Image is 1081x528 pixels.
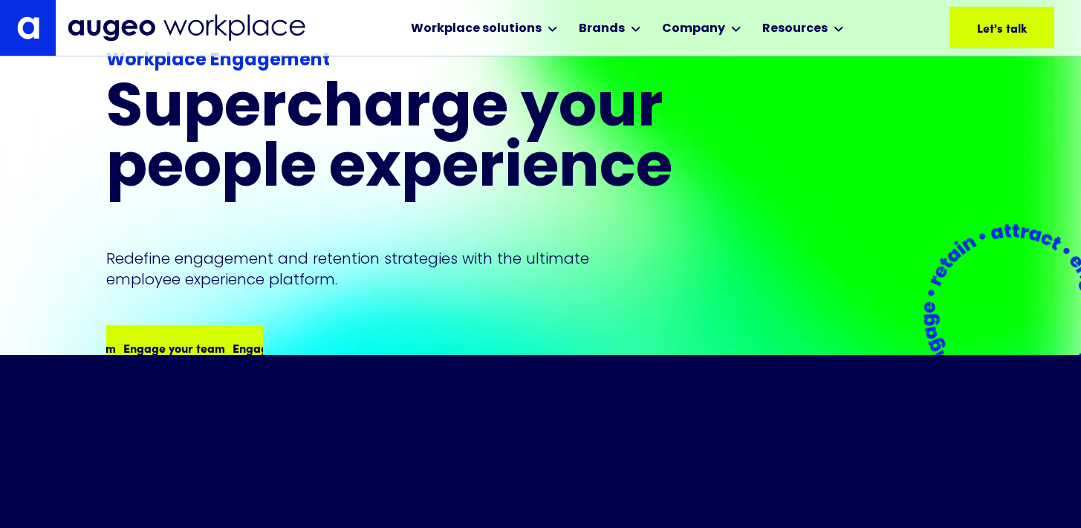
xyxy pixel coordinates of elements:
[106,248,617,290] p: Redefine engagement and retention strategies with the ultimate employee experience platform.
[579,20,625,38] div: Brands
[949,7,1054,48] a: Let's talk
[106,80,748,201] h1: Supercharge your people experience
[106,48,748,74] div: Workplace Engagement
[17,16,39,39] img: Augeo's "a" monogram decorative logo in white.
[106,325,263,370] a: Engage your teamEngage your teamEngage your team
[114,339,215,356] div: Engage your team
[762,20,828,38] div: Resources
[68,14,305,42] img: Augeo Workplace business unit full logo in mignight blue.
[223,339,325,356] div: Engage your team
[411,20,542,38] div: Workplace solutions
[662,20,725,38] div: Company
[4,339,106,356] div: Engage your team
